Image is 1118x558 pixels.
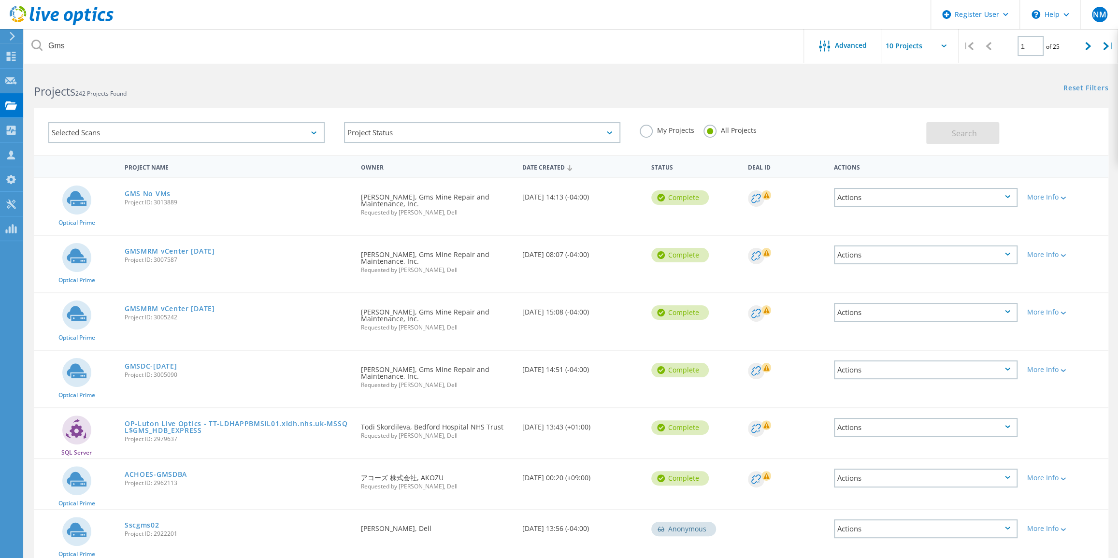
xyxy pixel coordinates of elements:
span: Requested by [PERSON_NAME], Dell [361,267,513,273]
div: Anonymous [651,522,716,536]
span: Project ID: 2979637 [125,436,351,442]
a: GMS No VMs [125,190,171,197]
div: More Info [1027,194,1104,200]
div: Actions [834,519,1018,538]
div: Todi Skordileva, Bedford Hospital NHS Trust [356,408,517,448]
a: GMSDC-[DATE] [125,363,177,370]
span: Requested by [PERSON_NAME], Dell [361,382,513,388]
span: Advanced [835,42,867,49]
div: [PERSON_NAME], Gms Mine Repair and Maintenance, Inc. [356,236,517,283]
div: [DATE] 08:07 (-04:00) [517,236,646,268]
div: [PERSON_NAME], Dell [356,510,517,542]
span: Requested by [PERSON_NAME], Dell [361,210,513,215]
span: Project ID: 3005090 [125,372,351,378]
a: Sscgms02 [125,522,159,529]
div: [DATE] 14:13 (-04:00) [517,178,646,210]
span: Requested by [PERSON_NAME], Dell [361,325,513,330]
span: NM [1092,11,1106,18]
a: OP-Luton Live Optics - TT-LDHAPPBMSIL01.xldh.nhs.uk-MSSQL$GMS_HDB_EXPRESS [125,420,351,434]
div: Complete [651,471,709,486]
span: Project ID: 3013889 [125,200,351,205]
div: [PERSON_NAME], Gms Mine Repair and Maintenance, Inc. [356,351,517,398]
div: Project Name [120,157,356,175]
div: Actions [834,245,1018,264]
span: Optical Prime [58,220,95,226]
div: | [959,29,978,63]
button: Search [926,122,999,144]
a: ACHOES-GMSDBA [125,471,187,478]
div: Actions [834,418,1018,437]
div: Owner [356,157,517,175]
div: More Info [1027,474,1104,481]
div: [DATE] 13:56 (-04:00) [517,510,646,542]
span: Optical Prime [58,501,95,506]
div: Actions [834,360,1018,379]
span: Search [952,128,977,139]
div: More Info [1027,525,1104,532]
div: Complete [651,363,709,377]
span: Project ID: 3005242 [125,315,351,320]
svg: \n [1032,10,1040,19]
div: Status [646,157,743,175]
a: GMSMRM vCenter [DATE] [125,305,215,312]
div: Actions [834,303,1018,322]
div: More Info [1027,251,1104,258]
div: More Info [1027,366,1104,373]
a: Live Optics Dashboard [10,20,114,27]
div: Complete [651,248,709,262]
span: Optical Prime [58,277,95,283]
span: Requested by [PERSON_NAME], Dell [361,484,513,489]
span: Project ID: 2962113 [125,480,351,486]
div: [DATE] 00:20 (+09:00) [517,459,646,491]
div: Actions [834,188,1018,207]
div: Complete [651,420,709,435]
a: Reset Filters [1063,85,1108,93]
span: SQL Server [61,450,92,456]
b: Projects [34,84,75,99]
span: Optical Prime [58,335,95,341]
label: All Projects [703,125,756,134]
div: アコーズ 株式会社, AKOZU [356,459,517,499]
span: 242 Projects Found [75,89,127,98]
div: [DATE] 14:51 (-04:00) [517,351,646,383]
label: My Projects [640,125,694,134]
div: [PERSON_NAME], Gms Mine Repair and Maintenance, Inc. [356,293,517,340]
span: Optical Prime [58,551,95,557]
div: [DATE] 15:08 (-04:00) [517,293,646,325]
span: Requested by [PERSON_NAME], Dell [361,433,513,439]
div: Complete [651,190,709,205]
span: Optical Prime [58,392,95,398]
div: Selected Scans [48,122,325,143]
div: Date Created [517,157,646,176]
span: Project ID: 2922201 [125,531,351,537]
input: Search projects by name, owner, ID, company, etc [24,29,804,63]
div: Deal Id [743,157,829,175]
div: Complete [651,305,709,320]
div: Actions [834,469,1018,487]
span: Project ID: 3007587 [125,257,351,263]
div: Actions [829,157,1022,175]
div: [PERSON_NAME], Gms Mine Repair and Maintenance, Inc. [356,178,517,225]
div: Project Status [344,122,620,143]
div: [DATE] 13:43 (+01:00) [517,408,646,440]
div: More Info [1027,309,1104,315]
a: GMSMRM vCenter [DATE] [125,248,215,255]
span: of 25 [1046,43,1060,51]
div: | [1098,29,1118,63]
